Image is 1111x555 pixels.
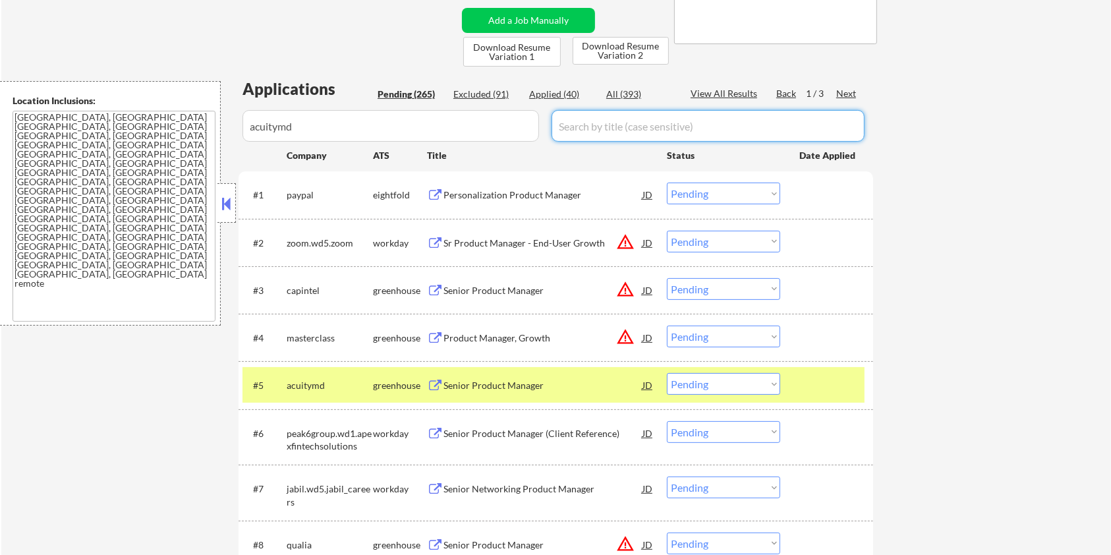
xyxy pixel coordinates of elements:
input: Search by title (case sensitive) [552,110,865,142]
div: Date Applied [799,149,857,162]
div: View All Results [691,87,761,100]
div: Senior Product Manager [443,539,642,552]
button: Download Resume Variation 1 [463,37,561,67]
div: JD [641,183,654,206]
div: Senior Networking Product Manager [443,482,642,496]
button: warning_amber [616,233,635,251]
button: Download Resume Variation 2 [573,37,669,65]
div: #2 [253,237,276,250]
div: JD [641,477,654,500]
div: eightfold [373,189,427,202]
div: JD [641,231,654,254]
div: Personalization Product Manager [443,189,642,202]
div: Senior Product Manager [443,284,642,297]
div: Pending (265) [378,88,443,101]
div: Status [667,143,780,167]
div: greenhouse [373,332,427,345]
div: workday [373,482,427,496]
div: #7 [253,482,276,496]
div: 1 / 3 [806,87,836,100]
button: warning_amber [616,280,635,299]
div: JD [641,278,654,302]
button: Add a Job Manually [462,8,595,33]
div: paypal [287,189,373,202]
div: Product Manager, Growth [443,332,642,345]
div: #5 [253,379,276,392]
input: Search by company (case sensitive) [242,110,539,142]
div: workday [373,237,427,250]
div: Excluded (91) [453,88,519,101]
div: Applications [242,81,373,97]
div: JD [641,326,654,349]
div: Sr Product Manager - End-User Growth [443,237,642,250]
button: warning_amber [616,328,635,346]
div: #4 [253,332,276,345]
div: #1 [253,189,276,202]
div: All (393) [606,88,672,101]
div: masterclass [287,332,373,345]
div: Title [427,149,654,162]
div: qualia [287,539,373,552]
div: greenhouse [373,539,427,552]
div: workday [373,427,427,440]
div: Back [776,87,797,100]
div: Senior Product Manager (Client Reference) [443,427,642,440]
div: greenhouse [373,284,427,297]
div: Applied (40) [529,88,595,101]
div: #8 [253,539,276,552]
div: JD [641,421,654,445]
div: Location Inclusions: [13,94,215,107]
div: ATS [373,149,427,162]
div: jabil.wd5.jabil_careers [287,482,373,508]
div: Senior Product Manager [443,379,642,392]
div: acuitymd [287,379,373,392]
div: #3 [253,284,276,297]
div: zoom.wd5.zoom [287,237,373,250]
div: capintel [287,284,373,297]
div: #6 [253,427,276,440]
div: peak6group.wd1.apexfintechsolutions [287,427,373,453]
div: JD [641,373,654,397]
button: warning_amber [616,535,635,553]
div: greenhouse [373,379,427,392]
div: Next [836,87,857,100]
div: Company [287,149,373,162]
